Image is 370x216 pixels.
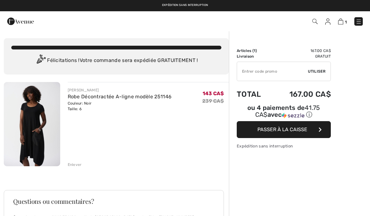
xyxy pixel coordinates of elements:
td: Gratuit [272,54,331,59]
div: Couleur: Noir Taille: 6 [68,100,172,112]
span: 1 [345,20,347,24]
input: Code promo [237,62,308,81]
td: Livraison [237,54,272,59]
h3: Questions ou commentaires? [13,198,214,204]
span: Utiliser [308,69,325,74]
td: 167.00 CA$ [272,84,331,105]
img: Recherche [312,19,318,24]
td: Articles ( ) [237,48,272,54]
span: 41.75 CA$ [255,104,320,118]
div: [PERSON_NAME] [68,87,172,93]
td: Total [237,84,272,105]
div: Expédition sans interruption [237,143,331,149]
td: 167.00 CA$ [272,48,331,54]
div: ou 4 paiements de avec [237,105,331,119]
div: Enlever [68,162,82,167]
div: ou 4 paiements de41.75 CA$avecSezzle Cliquez pour en savoir plus sur Sezzle [237,105,331,121]
img: Panier d'achat [338,18,343,24]
s: 239 CA$ [202,98,224,104]
a: 1ère Avenue [7,18,34,24]
img: Congratulation2.svg [34,54,47,67]
a: 1 [338,18,347,25]
span: 1 [254,49,256,53]
span: Passer à la caisse [257,126,307,132]
a: Robe Décontractée A-ligne modèle 251146 [68,94,172,100]
img: 1ère Avenue [7,15,34,28]
img: Menu [356,18,362,25]
img: Mes infos [325,18,330,25]
img: Sezzle [282,113,304,118]
span: 143 CA$ [203,90,224,96]
button: Passer à la caisse [237,121,331,138]
div: Félicitations ! Votre commande sera expédiée GRATUITEMENT ! [11,54,221,67]
img: Robe Décontractée A-ligne modèle 251146 [4,82,60,166]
